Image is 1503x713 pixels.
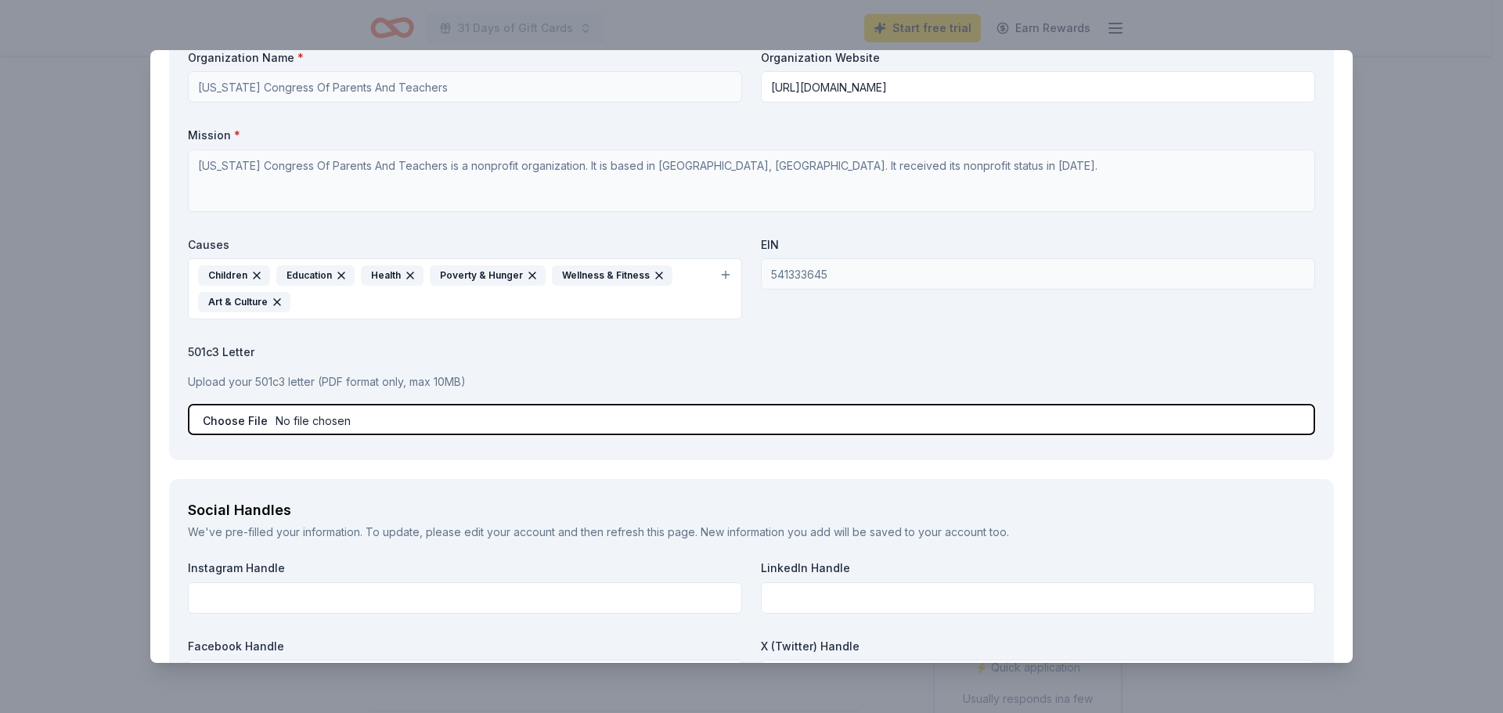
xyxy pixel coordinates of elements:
[198,265,270,286] div: Children
[464,525,555,538] a: edit your account
[188,50,742,66] label: Organization Name
[188,344,1315,360] label: 501c3 Letter
[188,373,1315,391] p: Upload your 501c3 letter (PDF format only, max 10MB)
[430,265,546,286] div: Poverty & Hunger
[188,237,742,253] label: Causes
[188,149,1315,212] textarea: [US_STATE] Congress Of Parents And Teachers is a nonprofit organization. It is based in [GEOGRAPH...
[188,258,742,319] button: ChildrenEducationHealthPoverty & HungerWellness & FitnessArt & Culture
[761,560,1315,576] label: LinkedIn Handle
[361,265,424,286] div: Health
[188,639,742,654] label: Facebook Handle
[188,128,1315,143] label: Mission
[552,265,672,286] div: Wellness & Fitness
[188,560,742,576] label: Instagram Handle
[188,523,1315,542] div: We've pre-filled your information. To update, please and then refresh this page. New information ...
[761,639,1315,654] label: X (Twitter) Handle
[188,498,1315,523] div: Social Handles
[761,237,1315,253] label: EIN
[198,292,290,312] div: Art & Culture
[761,50,1315,66] label: Organization Website
[276,265,355,286] div: Education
